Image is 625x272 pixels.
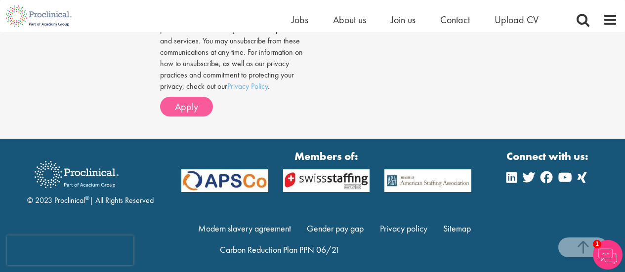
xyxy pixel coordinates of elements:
img: Chatbot [593,240,623,270]
sup: ® [85,194,89,202]
a: Privacy policy [380,223,427,234]
a: Gender pay gap [307,223,364,234]
span: 1 [593,240,601,248]
img: APSCo [174,169,276,193]
img: APSCo [276,169,377,193]
a: Modern slavery agreement [198,223,291,234]
a: Jobs [292,13,308,26]
a: Join us [391,13,416,26]
button: Apply [160,97,213,117]
a: Sitemap [443,223,471,234]
a: Privacy Policy [227,81,268,91]
span: Apply [175,100,198,113]
img: Proclinical Recruitment [27,154,126,195]
p: Proclinical needs the contact information you provide to us to contact you about our products and... [160,13,305,92]
a: Contact [440,13,470,26]
iframe: reCAPTCHA [7,235,133,265]
strong: Members of: [181,149,472,164]
img: APSCo [377,169,479,193]
div: © 2023 Proclinical | All Rights Reserved [27,154,154,206]
a: Upload CV [495,13,539,26]
strong: Connect with us: [506,149,590,164]
a: Carbon Reduction Plan PPN 06/21 [220,244,340,255]
a: About us [333,13,366,26]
